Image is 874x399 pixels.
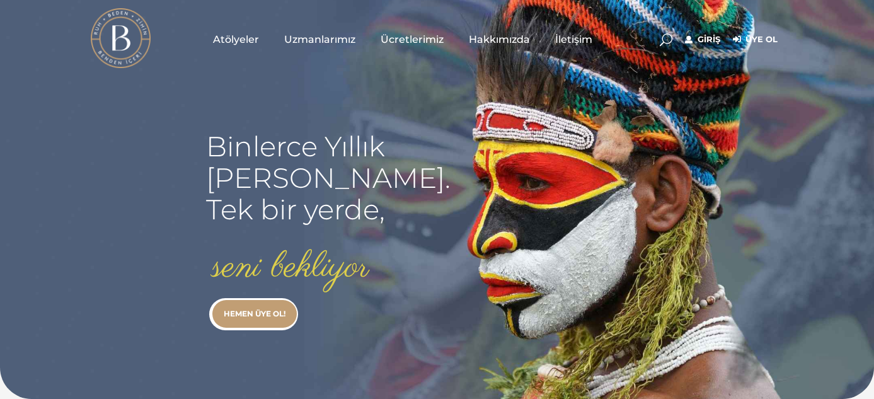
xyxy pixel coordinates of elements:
[212,300,297,328] a: HEMEN ÜYE OL!
[555,32,592,47] span: İletişim
[469,32,530,47] span: Hakkımızda
[91,8,151,68] img: light logo
[213,32,259,47] span: Atölyeler
[200,8,272,71] a: Atölyeler
[685,32,720,47] a: Giriş
[543,8,605,71] a: İletişim
[733,32,778,47] a: Üye Ol
[381,32,444,47] span: Ücretlerimiz
[368,8,456,71] a: Ücretlerimiz
[272,8,368,71] a: Uzmanlarımız
[206,130,451,225] rs-layer: Binlerce Yıllık [PERSON_NAME]. Tek bir yerde,
[456,8,543,71] a: Hakkımızda
[284,32,355,47] span: Uzmanlarımız
[212,248,369,288] rs-layer: seni bekliyor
